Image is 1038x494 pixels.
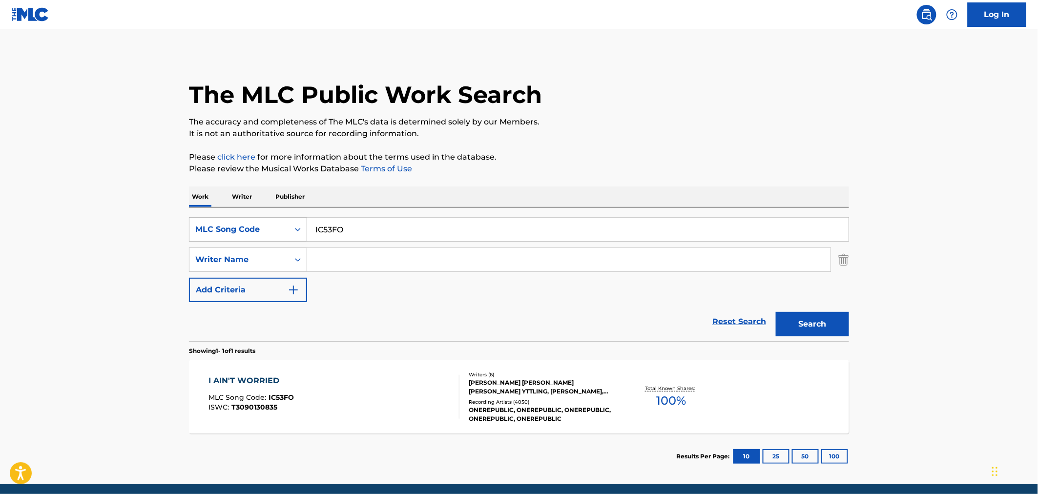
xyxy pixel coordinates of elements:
div: Drag [992,457,998,486]
p: Work [189,186,211,207]
div: MLC Song Code [195,224,283,235]
a: I AIN'T WORRIEDMLC Song Code:IC53FOISWC:T3090130835Writers (6)[PERSON_NAME] [PERSON_NAME] [PERSON... [189,360,849,433]
a: Public Search [917,5,936,24]
p: Please review the Musical Works Database [189,163,849,175]
div: Help [942,5,962,24]
img: help [946,9,958,21]
p: Writer [229,186,255,207]
a: click here [217,152,255,162]
p: It is not an authoritative source for recording information. [189,128,849,140]
a: Terms of Use [359,164,412,173]
span: 100 % [656,392,686,410]
div: Writer Name [195,254,283,266]
div: I AIN'T WORRIED [209,375,294,387]
button: Search [776,312,849,336]
button: 50 [792,449,819,464]
div: [PERSON_NAME] [PERSON_NAME] [PERSON_NAME] YTTLING, [PERSON_NAME], [PERSON_NAME] [PERSON_NAME], [P... [469,378,616,396]
a: Reset Search [707,311,771,332]
span: MLC Song Code : [209,393,269,402]
p: The accuracy and completeness of The MLC's data is determined solely by our Members. [189,116,849,128]
div: Writers ( 6 ) [469,371,616,378]
img: MLC Logo [12,7,49,21]
span: T3090130835 [232,403,278,412]
div: ONEREPUBLIC, ONEREPUBLIC, ONEREPUBLIC, ONEREPUBLIC, ONEREPUBLIC [469,406,616,423]
img: 9d2ae6d4665cec9f34b9.svg [288,284,299,296]
p: Results Per Page: [676,452,732,461]
div: Recording Artists ( 4050 ) [469,398,616,406]
p: Please for more information about the terms used in the database. [189,151,849,163]
p: Total Known Shares: [645,385,697,392]
form: Search Form [189,217,849,341]
span: ISWC : [209,403,232,412]
p: Showing 1 - 1 of 1 results [189,347,255,355]
h1: The MLC Public Work Search [189,80,542,109]
button: 10 [733,449,760,464]
p: Publisher [272,186,308,207]
img: search [921,9,933,21]
span: IC53FO [269,393,294,402]
a: Log In [968,2,1026,27]
button: 100 [821,449,848,464]
button: 25 [763,449,789,464]
iframe: Chat Widget [989,447,1038,494]
button: Add Criteria [189,278,307,302]
img: Delete Criterion [838,247,849,272]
